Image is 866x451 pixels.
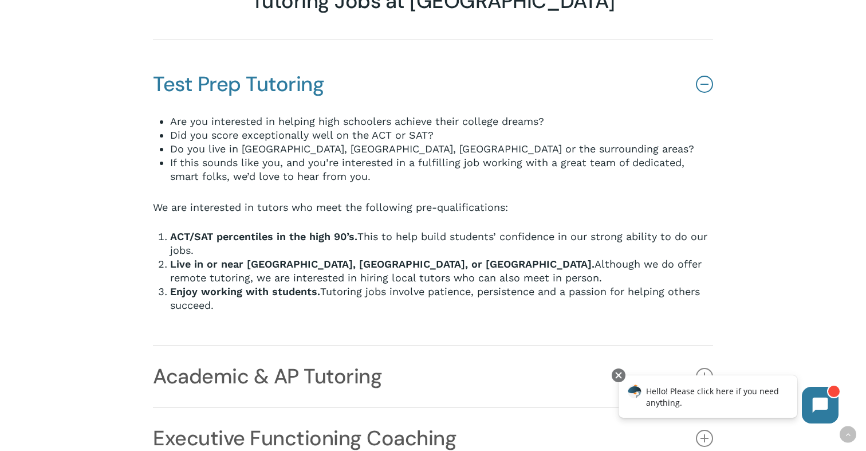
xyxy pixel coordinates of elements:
[170,230,707,256] span: This to help build students’ confidence in our strong ability to do our jobs.
[170,115,544,127] span: Are you interested in helping high schoolers achieve their college dreams?
[153,54,713,115] a: Test Prep Tutoring
[170,285,320,297] b: Enjoy working with students.
[170,143,694,155] span: Do you live in [GEOGRAPHIC_DATA], [GEOGRAPHIC_DATA], [GEOGRAPHIC_DATA] or the surrounding areas?
[170,129,434,141] span: Did you score exceptionally well on the ACT or SAT?
[170,258,702,284] span: Although we do offer remote tutoring, we are interested in hiring local tutors who can also meet ...
[153,346,713,407] a: Academic & AP Tutoring
[153,201,508,213] span: We are interested in tutors who meet the following pre-qualifications:
[170,258,595,270] b: Live in or near [GEOGRAPHIC_DATA], [GEOGRAPHIC_DATA], or [GEOGRAPHIC_DATA].
[170,156,684,182] span: If this sounds like you, and you’re interested in a fulfilling job working with a great team of d...
[170,230,357,242] b: ACT/SAT percentiles in the high 90’s.
[607,366,850,435] iframe: Chatbot
[170,285,713,312] li: Tutoring jobs involve patience, persistence and a passion for helping others succeed.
